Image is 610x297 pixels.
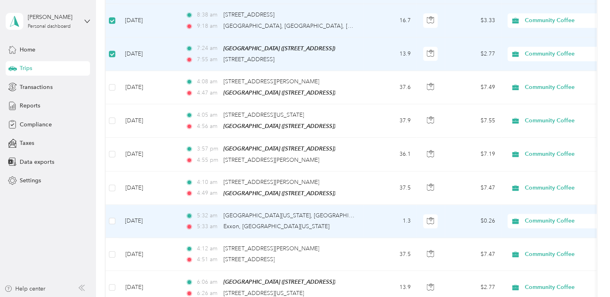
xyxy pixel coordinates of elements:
[525,116,598,125] span: Community Coffee
[223,89,335,96] span: [GEOGRAPHIC_DATA] ([STREET_ADDRESS])
[445,4,501,37] td: $3.33
[364,37,417,71] td: 13.9
[119,104,179,138] td: [DATE]
[364,171,417,205] td: 37.5
[197,211,220,220] span: 5:32 am
[364,238,417,271] td: 37.5
[20,139,34,147] span: Taxes
[20,64,32,72] span: Trips
[223,245,319,252] span: [STREET_ADDRESS][PERSON_NAME]
[197,178,220,187] span: 4:10 am
[119,71,179,104] td: [DATE]
[445,138,501,171] td: $7.19
[525,184,598,192] span: Community Coffee
[20,101,40,110] span: Reports
[223,111,304,118] span: [STREET_ADDRESS][US_STATE]
[197,222,220,231] span: 5:33 am
[197,55,220,64] span: 7:55 am
[445,205,501,238] td: $0.26
[525,83,598,92] span: Community Coffee
[20,83,52,91] span: Transactions
[197,22,220,31] span: 9:18 am
[28,24,71,29] div: Personal dashboard
[445,238,501,271] td: $7.47
[223,179,319,186] span: [STREET_ADDRESS][PERSON_NAME]
[223,212,372,219] span: [GEOGRAPHIC_DATA][US_STATE], [GEOGRAPHIC_DATA]
[20,120,51,129] span: Compliance
[119,171,179,205] td: [DATE]
[197,77,220,86] span: 4:08 am
[197,244,220,253] span: 4:12 am
[223,78,319,85] span: [STREET_ADDRESS][PERSON_NAME]
[223,256,274,263] span: [STREET_ADDRESS]
[197,278,220,287] span: 6:06 am
[223,278,335,285] span: [GEOGRAPHIC_DATA] ([STREET_ADDRESS])
[445,104,501,138] td: $7.55
[197,156,220,165] span: 4:55 pm
[119,138,179,171] td: [DATE]
[525,16,598,25] span: Community Coffee
[197,255,220,264] span: 4:51 am
[119,4,179,37] td: [DATE]
[119,205,179,238] td: [DATE]
[197,10,220,19] span: 8:38 am
[223,11,274,18] span: [STREET_ADDRESS]
[197,122,220,131] span: 4:56 am
[525,250,598,259] span: Community Coffee
[364,205,417,238] td: 1.3
[119,37,179,71] td: [DATE]
[364,71,417,104] td: 37.6
[28,13,78,21] div: [PERSON_NAME]
[223,223,330,230] span: Exxon, [GEOGRAPHIC_DATA][US_STATE]
[197,44,220,53] span: 7:24 am
[223,190,335,196] span: [GEOGRAPHIC_DATA] ([STREET_ADDRESS])
[525,217,598,225] span: Community Coffee
[223,45,335,52] span: [GEOGRAPHIC_DATA] ([STREET_ADDRESS])
[223,23,403,29] span: [GEOGRAPHIC_DATA], [GEOGRAPHIC_DATA], [GEOGRAPHIC_DATA]
[445,37,501,71] td: $2.77
[20,176,41,185] span: Settings
[223,56,274,63] span: [STREET_ADDRESS]
[525,283,598,292] span: Community Coffee
[364,4,417,37] td: 16.7
[223,290,304,297] span: [STREET_ADDRESS][US_STATE]
[525,49,598,58] span: Community Coffee
[364,138,417,171] td: 36.1
[364,104,417,138] td: 37.9
[565,252,610,297] iframe: Everlance-gr Chat Button Frame
[525,150,598,159] span: Community Coffee
[223,157,319,163] span: [STREET_ADDRESS][PERSON_NAME]
[197,111,220,120] span: 4:05 am
[223,145,335,152] span: [GEOGRAPHIC_DATA] ([STREET_ADDRESS])
[445,171,501,205] td: $7.47
[197,144,220,153] span: 3:57 pm
[223,123,335,129] span: [GEOGRAPHIC_DATA] ([STREET_ADDRESS])
[20,45,35,54] span: Home
[20,158,54,166] span: Data exports
[197,89,220,97] span: 4:47 am
[197,189,220,198] span: 4:49 am
[4,285,45,293] button: Help center
[119,238,179,271] td: [DATE]
[445,71,501,104] td: $7.49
